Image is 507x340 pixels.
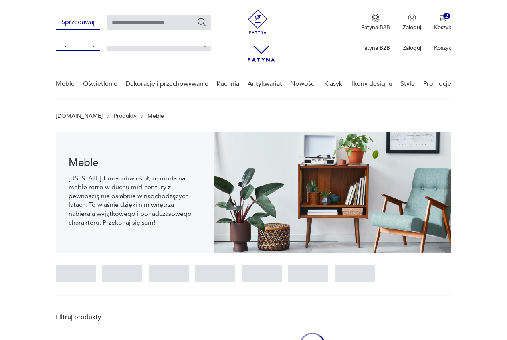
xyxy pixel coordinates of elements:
[361,14,390,31] button: Patyna B2B
[56,313,154,322] p: Filtruj produkty
[114,113,137,119] a: Produkty
[408,14,416,22] img: Ikonka użytkownika
[125,69,208,99] a: Dekoracje i przechowywanie
[372,14,380,22] img: Ikona medalu
[438,14,446,22] img: Ikona koszyka
[56,113,103,119] a: [DOMAIN_NAME]
[400,69,415,99] a: Style
[216,69,239,99] a: Kuchnia
[434,44,451,52] p: Koszyk
[443,13,450,20] div: 2
[423,69,451,99] a: Promocje
[69,158,201,168] h1: Meble
[69,174,201,227] p: [US_STATE] Times obwieścił, że moda na meble retro w duchu mid-century z pewnością nie osłabnie w...
[290,69,316,99] a: Nowości
[56,15,100,30] button: Sprzedawaj
[361,24,390,31] p: Patyna B2B
[403,14,421,31] button: Zaloguj
[56,20,100,26] a: Sprzedawaj
[214,132,451,253] img: Meble
[56,69,75,99] a: Meble
[361,44,390,52] p: Patyna B2B
[248,69,282,99] a: Antykwariat
[434,14,451,31] button: 2Koszyk
[197,17,206,27] button: Szukaj
[83,69,117,99] a: Oświetlenie
[324,69,344,99] a: Klasyki
[403,24,421,31] p: Zaloguj
[403,44,421,52] p: Zaloguj
[246,10,270,34] img: Patyna - sklep z meblami i dekoracjami vintage
[56,41,100,47] a: Sprzedawaj
[352,69,392,99] a: Ikony designu
[147,113,164,119] p: Meble
[361,14,390,31] a: Ikona medaluPatyna B2B
[434,24,451,31] p: Koszyk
